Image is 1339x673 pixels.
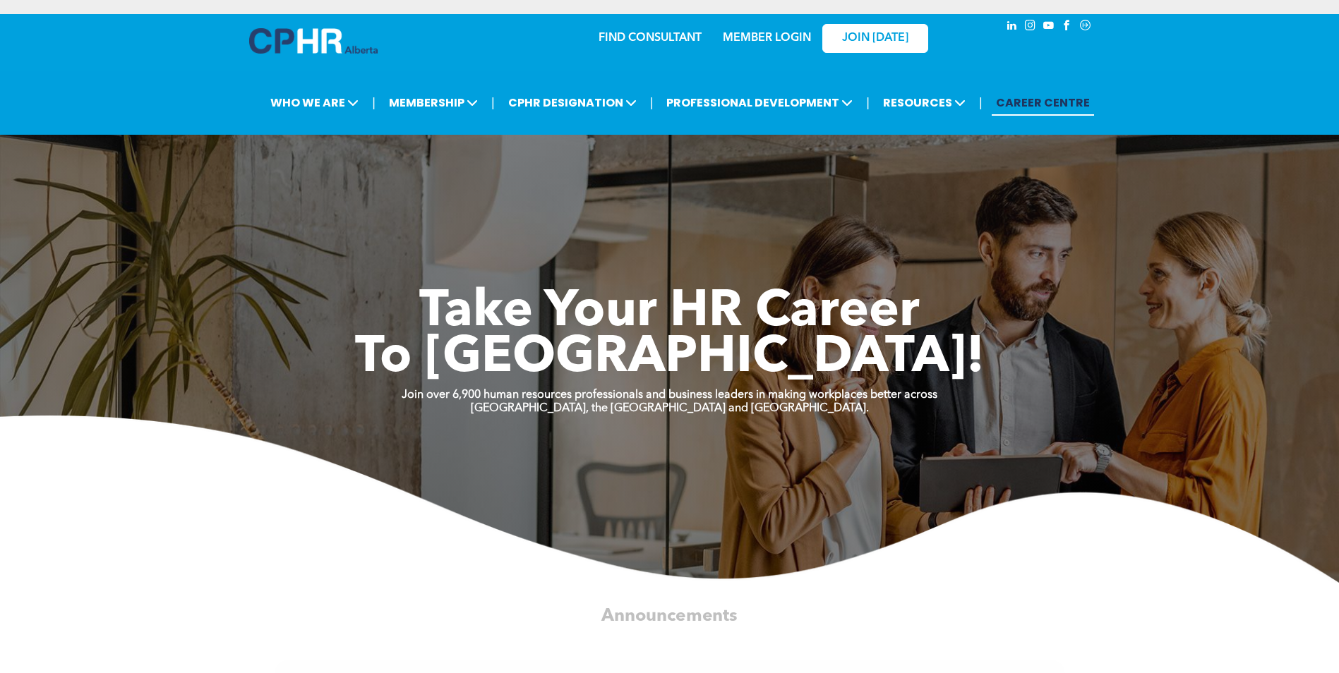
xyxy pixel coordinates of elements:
a: instagram [1023,18,1038,37]
li: | [650,88,654,117]
strong: [GEOGRAPHIC_DATA], the [GEOGRAPHIC_DATA] and [GEOGRAPHIC_DATA]. [471,403,869,414]
li: | [372,88,376,117]
a: FIND CONSULTANT [599,32,702,44]
a: MEMBER LOGIN [723,32,811,44]
span: WHO WE ARE [266,90,363,116]
li: | [979,88,983,117]
span: PROFESSIONAL DEVELOPMENT [662,90,857,116]
span: Announcements [601,607,737,625]
a: Social network [1078,18,1093,37]
span: RESOURCES [879,90,970,116]
a: CAREER CENTRE [992,90,1094,116]
a: JOIN [DATE] [822,24,928,53]
a: facebook [1059,18,1075,37]
span: CPHR DESIGNATION [504,90,641,116]
li: | [866,88,870,117]
a: youtube [1041,18,1057,37]
span: MEMBERSHIP [385,90,482,116]
a: linkedin [1004,18,1020,37]
strong: Join over 6,900 human resources professionals and business leaders in making workplaces better ac... [402,389,937,401]
img: A blue and white logo for cp alberta [249,28,378,54]
li: | [491,88,495,117]
span: JOIN [DATE] [842,32,908,45]
span: To [GEOGRAPHIC_DATA]! [355,333,985,384]
span: Take Your HR Career [419,287,920,338]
